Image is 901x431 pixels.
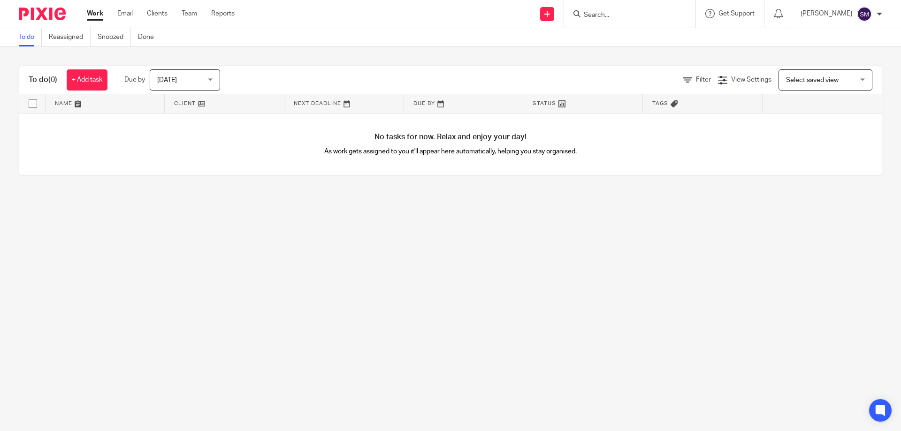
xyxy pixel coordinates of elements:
[19,28,42,46] a: To do
[718,10,755,17] span: Get Support
[182,9,197,18] a: Team
[19,132,882,142] h4: No tasks for now. Relax and enjoy your day!
[19,8,66,20] img: Pixie
[29,75,57,85] h1: To do
[211,9,235,18] a: Reports
[857,7,872,22] img: svg%3E
[652,101,668,106] span: Tags
[67,69,107,91] a: + Add task
[731,76,771,83] span: View Settings
[235,147,666,156] p: As work gets assigned to you it'll appear here automatically, helping you stay organised.
[786,77,839,83] span: Select saved view
[147,9,168,18] a: Clients
[98,28,131,46] a: Snoozed
[157,77,177,83] span: [DATE]
[117,9,133,18] a: Email
[87,9,103,18] a: Work
[801,9,852,18] p: [PERSON_NAME]
[696,76,711,83] span: Filter
[48,76,57,83] span: (0)
[138,28,161,46] a: Done
[49,28,91,46] a: Reassigned
[124,75,145,84] p: Due by
[583,11,667,20] input: Search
